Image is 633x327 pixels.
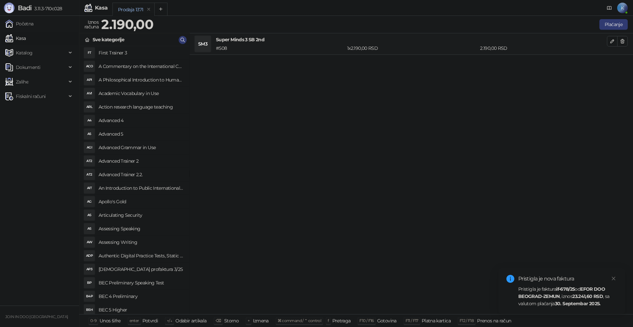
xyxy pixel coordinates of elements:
[224,316,239,325] div: Storno
[93,36,124,43] div: Sve kategorije
[99,278,184,288] h4: BEC Preliminary Speaking Test
[101,16,153,32] strong: 2.190,00
[99,223,184,234] h4: Assessing Speaking
[130,318,139,323] span: enter
[555,301,601,307] strong: 30. Septembar 2025.
[84,237,95,247] div: AW
[610,275,617,282] a: Close
[4,3,15,13] img: Logo
[479,45,608,52] div: 2.190,00 RSD
[175,316,206,325] div: Odabir artikala
[84,75,95,85] div: API
[118,6,143,13] div: Prodaja 1371
[599,19,628,30] button: Plaćanje
[556,286,575,292] strong: if-678/25
[99,237,184,247] h4: Assessing Writing
[18,4,32,12] span: Badi
[572,293,603,299] strong: 23.241,60 RSD
[99,210,184,220] h4: Articulating Security
[84,196,95,207] div: AG
[99,61,184,72] h4: A Commentary on the International Convent on Civil and Political Rights
[406,318,418,323] span: F11 / F17
[422,316,451,325] div: Platna kartica
[604,3,615,13] a: Dokumentacija
[84,291,95,302] div: B4P
[216,318,221,323] span: ⌫
[477,316,511,325] div: Prenos na račun
[195,36,211,52] div: SM3
[84,223,95,234] div: AS
[99,305,184,315] h4: BEC 5 Higher
[84,48,95,58] div: FT
[215,45,346,52] div: # 508
[99,129,184,139] h4: Advanced 5
[278,318,321,323] span: ⌘ command / ⌃ control
[518,285,617,307] div: Pristigla je faktura od , iznos , sa valutom plaćanja
[84,264,95,275] div: AP3
[84,88,95,99] div: AVI
[253,316,268,325] div: Izmena
[16,75,28,88] span: Zalihe
[84,156,95,166] div: AT2
[359,318,374,323] span: F10 / F16
[506,275,514,283] span: info-circle
[144,7,153,12] button: remove
[99,75,184,85] h4: A Philosophical Introduction to Human Rights
[460,318,474,323] span: F12 / F18
[84,129,95,139] div: A5
[84,250,95,261] div: ADP
[99,115,184,126] h4: Advanced 4
[99,156,184,166] h4: Advanced Trainer 2
[79,46,189,314] div: grid
[518,275,617,283] div: Pristigla je nova faktura
[99,102,184,112] h4: Action research language teaching
[5,32,26,45] a: Kasa
[377,316,397,325] div: Gotovina
[16,90,45,103] span: Fiskalni računi
[84,278,95,288] div: BP
[99,250,184,261] h4: Authentic Digital Practice Tests, Static online 1ed
[99,142,184,153] h4: Advanced Grammar in Use
[84,305,95,315] div: B5H
[142,316,158,325] div: Potvrdi
[84,169,95,180] div: AT2
[216,36,607,43] h4: Super Minds 3 SB 2nd
[617,3,628,13] span: K
[154,3,167,16] button: Add tab
[84,102,95,112] div: ARL
[84,115,95,126] div: A4
[95,5,107,11] div: Kasa
[84,142,95,153] div: AGI
[328,318,329,323] span: f
[99,88,184,99] h4: Academic Vocabulary in Use
[99,196,184,207] h4: Apollo's Gold
[99,291,184,302] h4: BEC 4 Preliminary
[100,316,121,325] div: Unos šifre
[16,61,40,74] span: Dokumenti
[99,264,184,275] h4: [DEMOGRAPHIC_DATA] profaktura 3/25
[167,318,172,323] span: ↑/↓
[99,169,184,180] h4: Advanced Trainer 2.2.
[611,276,616,281] span: close
[99,48,184,58] h4: First Trainer 3
[332,316,351,325] div: Pretraga
[83,18,100,31] div: Iznos računa
[5,314,68,319] small: JOIN IN DOO [GEOGRAPHIC_DATA]
[248,318,250,323] span: +
[84,210,95,220] div: AS
[99,183,184,193] h4: An Introduction to Public International Law
[16,46,33,59] span: Katalog
[346,45,479,52] div: 1 x 2.190,00 RSD
[5,17,34,30] a: Početna
[90,318,96,323] span: 0-9
[32,6,62,12] span: 3.11.3-710c028
[84,61,95,72] div: ACO
[84,183,95,193] div: AIT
